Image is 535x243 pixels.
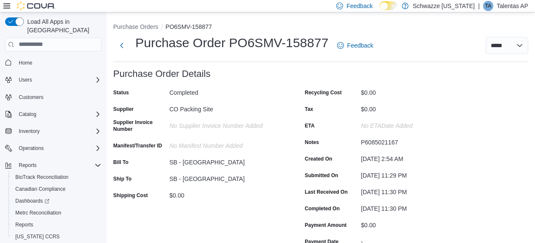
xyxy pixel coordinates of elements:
span: Users [19,76,32,83]
span: TA [485,1,491,11]
button: PO6SMV-158877 [166,23,212,30]
span: BioTrack Reconciliation [15,174,69,181]
div: No Manifest Number added [169,139,283,149]
button: Operations [2,142,105,154]
p: Talentas AP [497,1,528,11]
button: Users [15,75,35,85]
span: Customers [19,94,43,101]
button: Home [2,57,105,69]
h3: Purchase Order Details [113,69,211,79]
span: Home [15,57,101,68]
button: Users [2,74,105,86]
div: [DATE] 11:29 PM [361,169,475,179]
span: Dashboards [15,198,49,204]
a: Feedback [334,37,377,54]
a: Metrc Reconciliation [12,208,65,218]
button: Inventory [2,125,105,137]
div: $0.00 [361,218,475,229]
span: Catalog [19,111,36,118]
h1: Purchase Order PO6SMV-158877 [135,34,329,51]
button: Customers [2,91,105,103]
span: Feedback [346,2,372,10]
label: Recycling Cost [305,89,342,96]
span: Customers [15,92,101,102]
div: Talentas AP [483,1,493,11]
img: Cova [17,2,55,10]
button: Reports [15,160,40,170]
a: Dashboards [9,195,105,207]
span: Home [19,59,32,66]
button: Catalog [2,108,105,120]
label: Completed On [305,205,340,212]
label: Bill To [113,159,129,166]
button: BioTrack Reconciliation [9,171,105,183]
div: $0.00 [361,102,475,113]
span: Inventory [19,128,40,135]
p: | [478,1,480,11]
span: Operations [19,145,44,152]
span: Reports [15,221,33,228]
label: Notes [305,139,319,146]
a: Home [15,58,36,68]
button: Inventory [15,126,43,136]
div: Completed [169,86,283,96]
div: $0.00 [361,86,475,96]
div: No ETADate added [361,119,475,129]
button: Metrc Reconciliation [9,207,105,219]
label: Tax [305,106,313,113]
a: Reports [12,220,37,230]
input: Dark Mode [380,1,398,10]
div: No Supplier Invoice Number added [169,119,283,129]
span: Users [15,75,101,85]
div: [DATE] 11:30 PM [361,202,475,212]
span: Dashboards [12,196,101,206]
button: Reports [9,219,105,231]
div: P6085021167 [361,136,475,146]
button: Reports [2,159,105,171]
label: Created On [305,155,332,162]
label: Last Received On [305,189,348,195]
span: Reports [12,220,101,230]
label: Manifest/Transfer ID [113,142,162,149]
span: Load All Apps in [GEOGRAPHIC_DATA] [24,17,101,34]
label: Ship To [113,175,132,182]
div: SB - [GEOGRAPHIC_DATA] [169,172,283,182]
span: Operations [15,143,101,153]
span: Reports [19,162,37,169]
a: Customers [15,92,47,102]
div: SB - [GEOGRAPHIC_DATA] [169,155,283,166]
label: Payment Amount [305,222,346,229]
button: Canadian Compliance [9,183,105,195]
span: Inventory [15,126,101,136]
label: ETA [305,122,315,129]
a: BioTrack Reconciliation [12,172,72,182]
span: BioTrack Reconciliation [12,172,101,182]
button: Catalog [15,109,40,119]
button: Next [113,37,130,54]
div: [DATE] 2:54 AM [361,152,475,162]
span: Washington CCRS [12,232,101,242]
div: $0.00 [169,189,283,199]
span: Feedback [347,41,373,50]
div: CO Packing Site [169,102,283,113]
button: Purchase Orders [113,23,158,30]
button: Operations [15,143,47,153]
span: Metrc Reconciliation [12,208,101,218]
nav: An example of EuiBreadcrumbs [113,23,528,33]
label: Supplier [113,106,134,113]
p: Schwazze [US_STATE] [413,1,475,11]
a: Dashboards [12,196,53,206]
span: [US_STATE] CCRS [15,233,60,240]
button: [US_STATE] CCRS [9,231,105,243]
label: Supplier Invoice Number [113,119,166,133]
span: Canadian Compliance [15,186,66,192]
span: Reports [15,160,101,170]
span: Canadian Compliance [12,184,101,194]
div: [DATE] 11:30 PM [361,185,475,195]
span: Metrc Reconciliation [15,209,61,216]
label: Submitted On [305,172,338,179]
a: Canadian Compliance [12,184,69,194]
span: Catalog [15,109,101,119]
label: Status [113,89,129,96]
